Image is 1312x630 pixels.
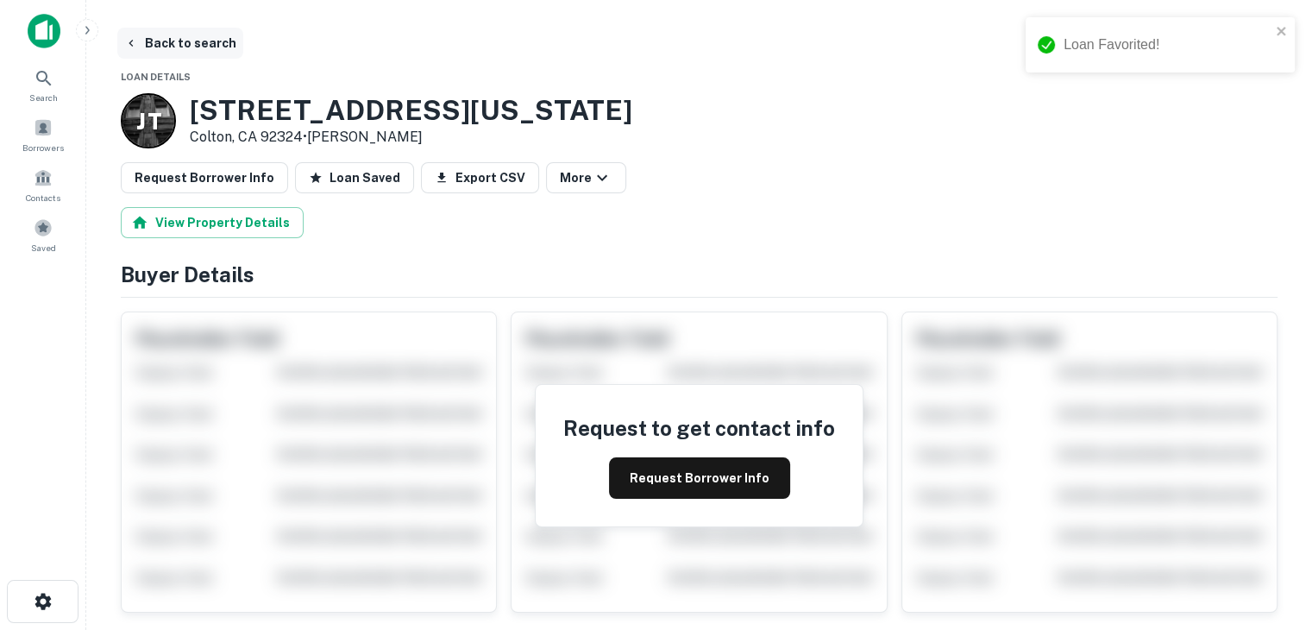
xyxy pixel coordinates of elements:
button: Export CSV [421,162,539,193]
button: close [1276,24,1288,41]
button: Request Borrower Info [121,162,288,193]
span: Saved [31,241,56,255]
p: Colton, CA 92324 • [190,127,632,148]
button: View Property Details [121,207,304,238]
span: Contacts [26,191,60,205]
span: Borrowers [22,141,64,154]
a: Saved [5,211,81,258]
h4: Buyer Details [121,259,1277,290]
a: [PERSON_NAME] [307,129,423,145]
span: Search [29,91,58,104]
h3: [STREET_ADDRESS][US_STATE] [190,94,632,127]
button: Back to search [117,28,243,59]
button: Loan Saved [295,162,414,193]
img: capitalize-icon.png [28,14,60,48]
button: More [546,162,626,193]
a: Borrowers [5,111,81,158]
p: J T [136,104,160,138]
button: Request Borrower Info [609,457,790,499]
div: Loan Favorited! [1064,35,1271,55]
iframe: Chat Widget [1226,492,1312,575]
span: Loan Details [121,72,191,82]
a: Search [5,61,81,108]
h4: Request to get contact info [563,413,835,444]
a: Contacts [5,161,81,208]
